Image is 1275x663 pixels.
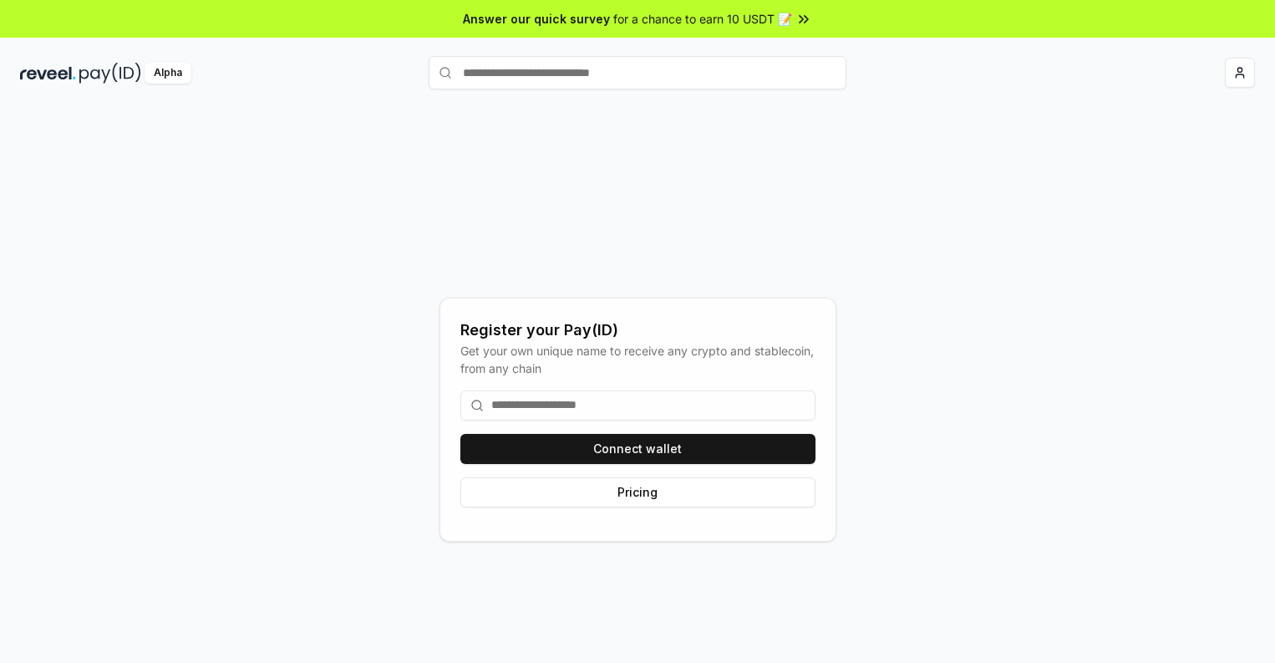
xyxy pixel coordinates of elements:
span: for a chance to earn 10 USDT 📝 [613,10,792,28]
div: Get your own unique name to receive any crypto and stablecoin, from any chain [460,342,815,377]
img: reveel_dark [20,63,76,84]
span: Answer our quick survey [463,10,610,28]
button: Connect wallet [460,434,815,464]
img: pay_id [79,63,141,84]
button: Pricing [460,477,815,507]
div: Alpha [145,63,191,84]
div: Register your Pay(ID) [460,319,815,342]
